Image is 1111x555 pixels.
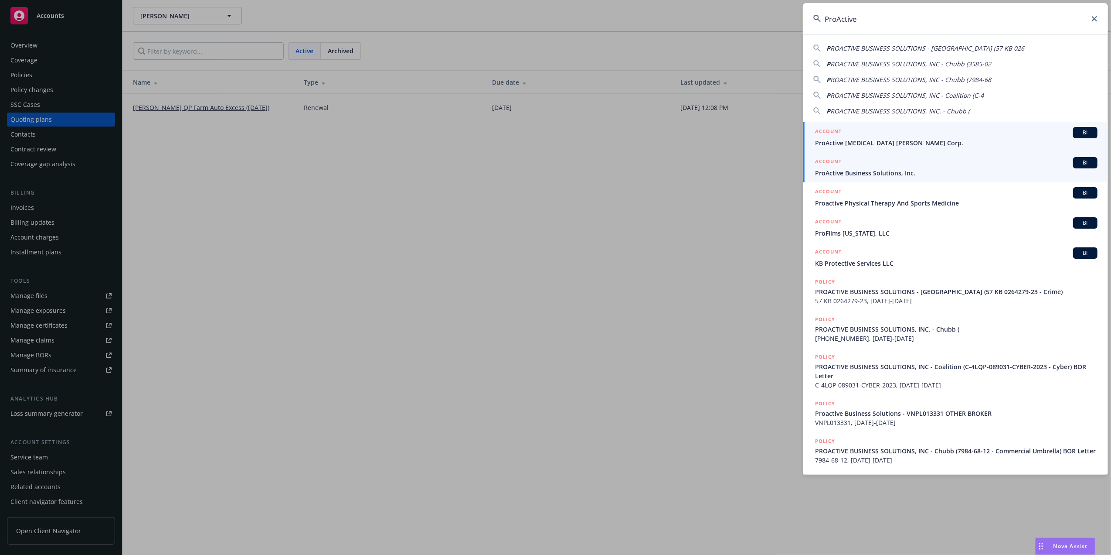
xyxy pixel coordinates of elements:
a: ACCOUNTBIKB Protective Services LLC [803,243,1108,273]
span: PROACTIVE BUSINESS SOLUTIONS, INC - Coalition (C-4LQP-089031-CYBER-2023 - Cyber) BOR Letter [815,362,1097,380]
span: Nova Assist [1053,542,1088,550]
span: ProActive Business Solutions, Inc. [815,168,1097,178]
span: BI [1077,219,1094,227]
span: BI [1077,189,1094,197]
span: BI [1077,159,1094,167]
span: P [826,107,830,115]
span: BI [1077,249,1094,257]
span: ROACTIVE BUSINESS SOLUTIONS, INC - Chubb (3585-02 [830,60,991,68]
h5: ACCOUNT [815,157,842,168]
h5: POLICY [815,353,835,361]
a: ACCOUNTBIProactive Physical Therapy And Sports Medicine [803,182,1108,212]
a: ACCOUNTBIProActive Business Solutions, Inc. [803,152,1108,182]
h5: ACCOUNT [815,127,842,137]
span: P [826,60,830,68]
h5: ACCOUNT [815,187,842,198]
span: [PHONE_NUMBER], [DATE]-[DATE] [815,334,1097,343]
span: ROACTIVE BUSINESS SOLUTIONS, INC. - Chubb ( [830,107,970,115]
div: Drag to move [1036,538,1046,555]
span: C-4LQP-089031-CYBER-2023, [DATE]-[DATE] [815,380,1097,390]
span: PROACTIVE BUSINESS SOLUTIONS, INC - Chubb (7984-68-12 - Commercial Umbrella) BOR Letter [815,446,1097,456]
a: POLICYProactive Business Solutions - VNPL013331 OTHER BROKERVNPL013331, [DATE]-[DATE] [803,394,1108,432]
a: POLICYPROACTIVE BUSINESS SOLUTIONS, INC - Coalition (C-4LQP-089031-CYBER-2023 - Cyber) BOR Letter... [803,348,1108,394]
a: ACCOUNTBIProActive [MEDICAL_DATA] [PERSON_NAME] Corp. [803,122,1108,152]
span: Proactive Business Solutions - VNPL013331 OTHER BROKER [815,409,1097,418]
span: ROACTIVE BUSINESS SOLUTIONS - [GEOGRAPHIC_DATA] (57 KB 026 [830,44,1024,52]
h5: ACCOUNT [815,217,842,228]
span: Proactive Physical Therapy And Sports Medicine [815,199,1097,208]
span: VNPL013331, [DATE]-[DATE] [815,418,1097,427]
h5: POLICY [815,277,835,286]
h5: POLICY [815,315,835,324]
a: POLICYPROACTIVE BUSINESS SOLUTIONS, INC. - Chubb ([PHONE_NUMBER], [DATE]-[DATE] [803,310,1108,348]
input: Search... [803,3,1108,34]
span: ROACTIVE BUSINESS SOLUTIONS, INC - Coalition (C-4 [830,91,984,99]
span: PROACTIVE BUSINESS SOLUTIONS - [GEOGRAPHIC_DATA] (57 KB 0264279-23 - Crime) [815,287,1097,296]
span: ProActive [MEDICAL_DATA] [PERSON_NAME] Corp. [815,138,1097,147]
span: ROACTIVE BUSINESS SOLUTIONS, INC - Chubb (7984-68 [830,75,991,84]
span: 57 KB 0264279-23, [DATE]-[DATE] [815,296,1097,305]
button: Nova Assist [1035,538,1095,555]
span: P [826,91,830,99]
span: ProFilms [US_STATE], LLC [815,229,1097,238]
h5: ACCOUNT [815,247,842,258]
h5: POLICY [815,399,835,408]
span: P [826,44,830,52]
span: BI [1077,129,1094,137]
a: POLICYPROACTIVE BUSINESS SOLUTIONS, INC - Chubb (7984-68-12 - Commercial Umbrella) BOR Letter7984... [803,432,1108,469]
span: PROACTIVE BUSINESS SOLUTIONS, INC. - Chubb ( [815,325,1097,334]
span: 7984-68-12, [DATE]-[DATE] [815,456,1097,465]
h5: POLICY [815,437,835,445]
span: P [826,75,830,84]
span: KB Protective Services LLC [815,259,1097,268]
a: ACCOUNTBIProFilms [US_STATE], LLC [803,212,1108,243]
a: POLICYPROACTIVE BUSINESS SOLUTIONS - [GEOGRAPHIC_DATA] (57 KB 0264279-23 - Crime)57 KB 0264279-23... [803,273,1108,310]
